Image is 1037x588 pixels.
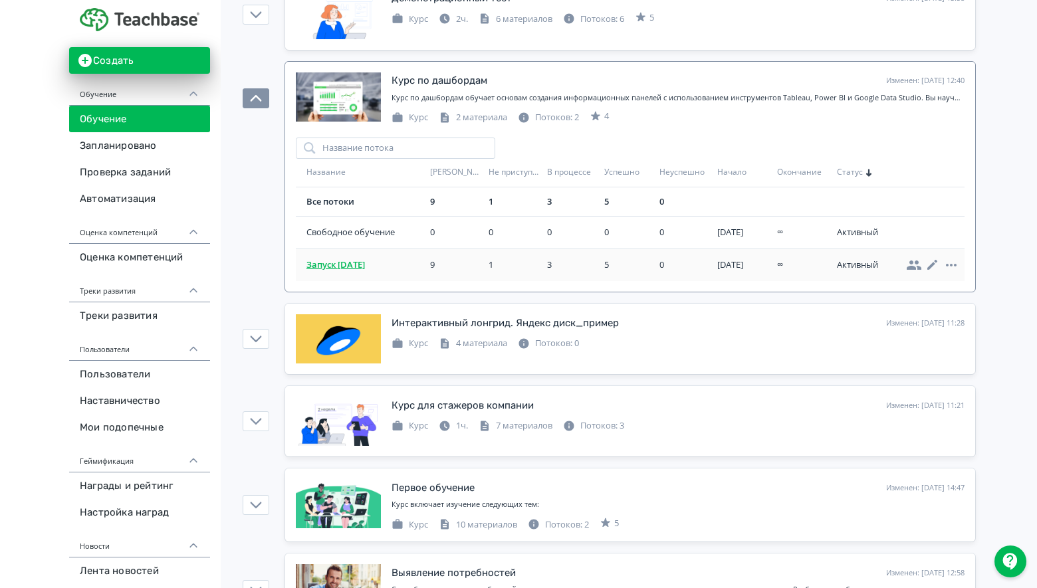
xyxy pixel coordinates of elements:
[659,195,713,209] div: 0
[392,111,428,124] div: Курс
[69,499,210,526] a: Настройка наград
[430,167,483,178] div: [PERSON_NAME]
[518,111,579,124] div: Потоков: 2
[604,167,653,178] div: Успешно
[479,13,552,26] div: 6 материалов
[886,482,965,494] div: Изменен: [DATE] 14:47
[489,167,542,178] div: Не приступали
[456,419,468,431] span: 1ч.
[886,318,965,329] div: Изменен: [DATE] 11:28
[69,526,210,557] div: Новости
[392,13,428,26] div: Курс
[547,195,600,209] div: 3
[69,441,210,472] div: Геймификация
[604,110,609,123] span: 4
[528,518,589,532] div: Потоков: 2
[886,567,965,579] div: Изменен: [DATE] 12:58
[659,258,713,272] div: 0
[777,226,832,239] div: ∞
[69,47,210,74] button: Создать
[886,400,965,411] div: Изменен: [DATE] 11:21
[430,226,483,239] div: 0
[604,226,653,239] div: 0
[392,499,965,510] div: Курс включает изучение следующих тем:
[563,13,624,26] div: Потоков: 6
[837,258,886,272] div: Активный
[456,13,468,25] span: 2ч.
[69,132,210,159] a: Запланировано
[489,195,542,209] div: 1
[306,258,425,272] a: Запуск [DATE]
[306,195,354,207] a: Все потоки
[69,185,210,212] a: Автоматизация
[717,226,772,239] div: 8 апр. 2025
[717,167,747,178] span: Начало
[439,518,517,532] div: 10 материалов
[489,258,542,272] div: 1
[69,387,210,414] a: Наставничество
[659,167,713,178] div: Неуспешно
[69,361,210,387] a: Пользователи
[69,414,210,441] a: Мои подопечные
[306,226,425,239] a: Свободное обучение
[69,472,210,499] a: Награды и рейтинг
[306,167,346,178] span: Название
[430,195,483,209] div: 9
[430,258,483,272] div: 9
[518,337,579,350] div: Потоков: 0
[777,258,832,272] div: ∞
[69,557,210,584] a: Лента новостей
[392,316,619,331] div: Интерактивный лонгрид. Яндекс диск_пример
[69,106,210,132] a: Обучение
[604,195,653,209] div: 5
[69,74,210,106] div: Обучение
[392,419,428,433] div: Курс
[547,226,600,239] div: 0
[886,75,965,86] div: Изменен: [DATE] 12:40
[614,517,619,530] span: 5
[69,212,210,244] div: Оценка компетенций
[547,258,600,272] div: 3
[717,258,772,272] div: 20 дек. 2024
[649,11,654,25] span: 5
[69,302,210,329] a: Треки развития
[439,111,507,124] div: 2 материала
[392,518,428,532] div: Курс
[392,480,475,496] div: Первое обучение
[69,159,210,185] a: Проверка заданий
[69,270,210,302] div: Треки развития
[439,337,507,350] div: 4 материала
[80,8,199,31] img: https://files.teachbase.ru/system/slaveaccount/22794/logo/medium-2c8f112396b56d8ce73415e7b6eb7272...
[777,167,822,178] span: Окончание
[547,167,600,178] div: В процессе
[604,258,653,272] div: 5
[392,73,487,88] div: Курс по дашбордам
[69,329,210,361] div: Пользователи
[837,167,863,178] span: Статус
[392,92,965,104] div: Курс по дашбордам обучает основам создания информационных панелей с использованием инструментов T...
[69,244,210,270] a: Оценка компетенций
[479,419,552,433] div: 7 материалов
[489,226,542,239] div: 0
[392,565,516,581] div: Выявление потребностей
[659,226,713,239] div: 0
[392,398,534,413] div: Курс для стажеров компании
[563,419,624,433] div: Потоков: 3
[392,337,428,350] div: Курс
[837,226,886,239] div: Активный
